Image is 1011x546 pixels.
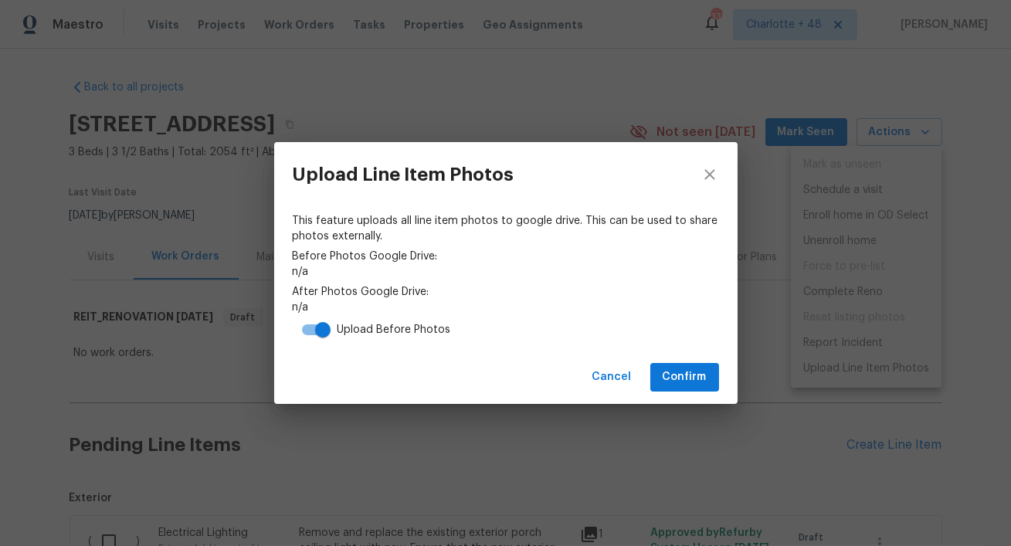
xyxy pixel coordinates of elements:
[293,213,719,244] span: This feature uploads all line item photos to google drive. This can be used to share photos exter...
[293,249,719,264] span: Before Photos Google Drive:
[592,368,632,387] span: Cancel
[338,322,451,337] div: Upload Before Photos
[293,164,514,185] h3: Upload Line Item Photos
[586,363,638,392] button: Cancel
[682,142,738,207] button: close
[293,213,719,344] div: n/a n/a
[663,368,707,387] span: Confirm
[293,284,719,300] span: After Photos Google Drive:
[650,363,719,392] button: Confirm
